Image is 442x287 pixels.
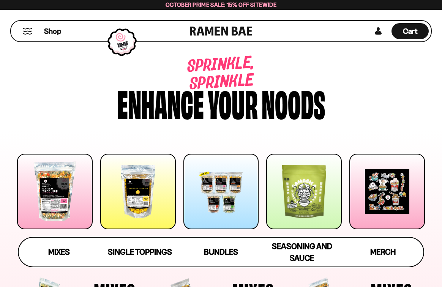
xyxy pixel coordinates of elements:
[44,23,61,39] a: Shop
[99,238,180,266] a: Single Toppings
[272,241,332,263] span: Seasoning and Sauce
[19,238,99,266] a: Mixes
[166,1,276,8] span: October Prime Sale: 15% off Sitewide
[262,85,325,121] div: noods
[262,238,343,266] a: Seasoning and Sauce
[48,247,70,257] span: Mixes
[343,238,423,266] a: Merch
[204,247,238,257] span: Bundles
[117,85,204,121] div: Enhance
[22,28,33,35] button: Mobile Menu Trigger
[370,247,396,257] span: Merch
[108,247,172,257] span: Single Toppings
[403,27,418,36] span: Cart
[391,21,429,41] div: Cart
[44,26,61,36] span: Shop
[180,238,261,266] a: Bundles
[208,85,258,121] div: your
